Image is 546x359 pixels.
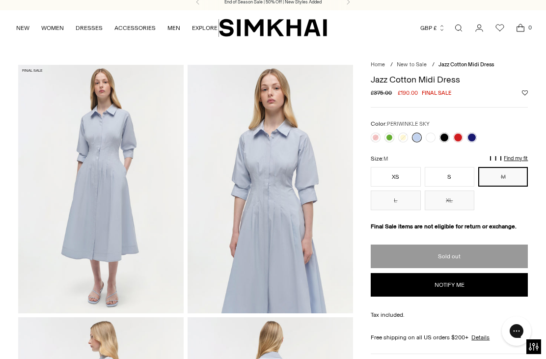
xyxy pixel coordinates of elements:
a: DRESSES [76,17,103,39]
span: PERIWINKLE SKY [387,121,430,127]
a: WOMEN [41,17,64,39]
a: New to Sale [397,61,427,68]
button: GBP £ [420,17,445,39]
h1: Jazz Cotton Midi Dress [371,75,528,84]
a: Home [371,61,385,68]
button: L [371,191,420,210]
a: ACCESSORIES [114,17,156,39]
a: EXPLORE [192,17,218,39]
button: Add to Wishlist [522,90,528,96]
div: / [390,61,393,69]
div: / [432,61,435,69]
iframe: Gorgias live chat messenger [497,313,536,349]
img: Jazz Cotton Midi Dress [188,65,353,313]
img: Jazz Cotton Midi Dress [18,65,184,313]
label: Size: [371,154,388,164]
div: Free shipping on all US orders $200+ [371,333,528,342]
button: XL [425,191,474,210]
a: Open cart modal [511,18,530,38]
a: NEW [16,17,29,39]
span: M [383,156,388,162]
s: £375.00 [371,88,392,97]
a: Wishlist [490,18,510,38]
div: Tax included. [371,310,528,319]
strong: Final Sale items are not eligible for return or exchange. [371,223,517,230]
nav: breadcrumbs [371,61,528,69]
a: Details [471,333,490,342]
a: Open search modal [449,18,468,38]
button: XS [371,167,420,187]
a: Go to the account page [469,18,489,38]
button: Notify me [371,273,528,297]
span: £190.00 [398,88,418,97]
a: SIMKHAI [219,18,327,37]
a: MEN [167,17,180,39]
button: M [478,167,528,187]
label: Color: [371,119,430,129]
span: 0 [525,23,534,32]
button: S [425,167,474,187]
span: Jazz Cotton Midi Dress [438,61,494,68]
